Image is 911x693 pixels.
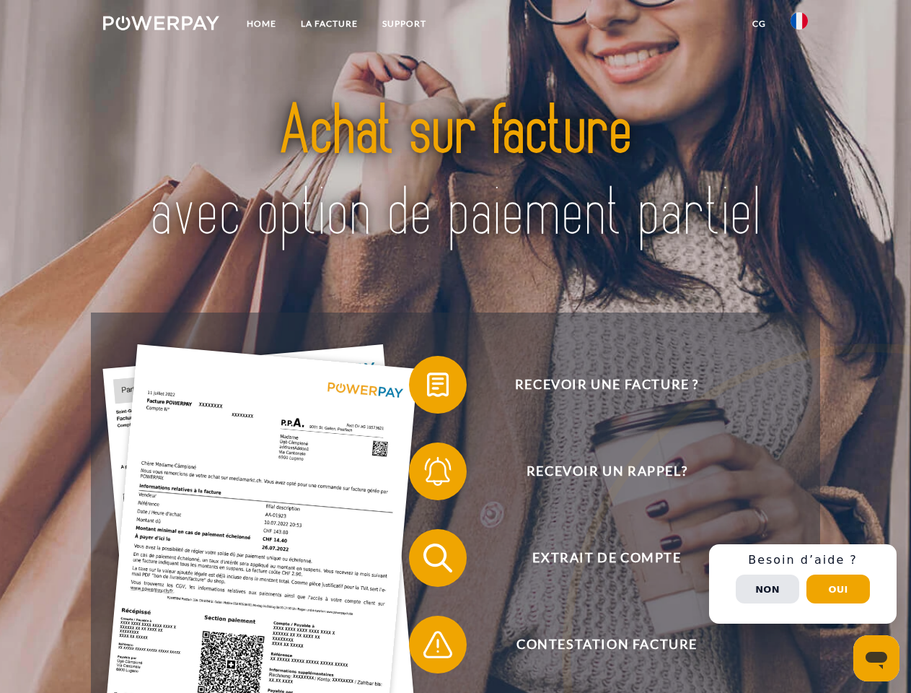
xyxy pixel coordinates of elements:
a: Home [234,11,289,37]
button: Recevoir une facture ? [409,356,784,414]
img: qb_warning.svg [420,627,456,663]
iframe: Bouton de lancement de la fenêtre de messagerie [853,635,899,681]
span: Contestation Facture [430,616,783,674]
span: Recevoir une facture ? [430,356,783,414]
span: Extrait de compte [430,529,783,587]
img: title-powerpay_fr.svg [138,69,773,276]
img: qb_search.svg [420,540,456,576]
a: CG [740,11,778,37]
img: qb_bill.svg [420,367,456,403]
button: Oui [806,575,870,603]
div: Schnellhilfe [709,544,897,624]
span: Recevoir un rappel? [430,443,783,500]
h3: Besoin d’aide ? [718,553,888,567]
button: Recevoir un rappel? [409,443,784,500]
button: Contestation Facture [409,616,784,674]
img: qb_bell.svg [420,453,456,489]
button: Extrait de compte [409,529,784,587]
a: Support [370,11,439,37]
button: Non [736,575,799,603]
img: fr [791,12,808,30]
a: LA FACTURE [289,11,370,37]
img: logo-powerpay-white.svg [103,16,219,30]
